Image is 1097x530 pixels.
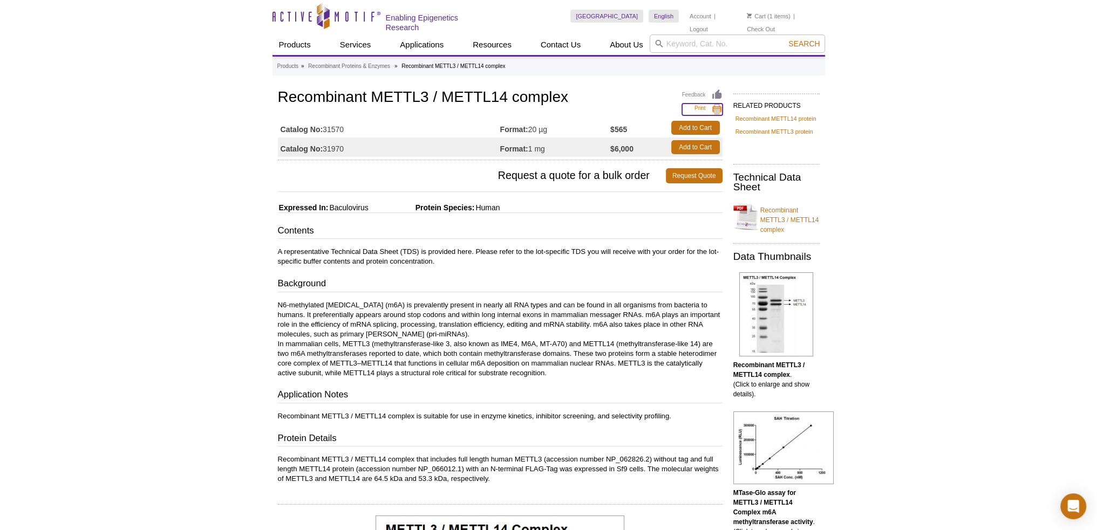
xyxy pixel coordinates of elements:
a: Recombinant METTL3 protein [735,127,813,136]
h2: Technical Data Sheet [733,173,820,192]
b: Recombinant METTL3 / METTL14 complex [733,361,805,378]
input: Keyword, Cat. No. [650,35,825,53]
p: . (Click to enlarge and show details). [733,360,820,399]
a: About Us [603,35,650,55]
a: English [649,10,679,23]
p: Recombinant METTL3 / METTL14 complex is suitable for use in enzyme kinetics, inhibitor screening,... [278,411,723,421]
a: Resources [466,35,518,55]
strong: Catalog No: [281,144,323,154]
a: Contact Us [534,35,587,55]
td: 31970 [278,137,500,157]
a: Recombinant METTL3 / METTL14 complex [733,199,820,235]
a: Recombinant METTL14 protein [735,114,816,123]
a: Cart [747,12,766,20]
td: 20 µg [500,118,611,137]
li: Recombinant METTL3 / METTL14 complex [401,63,505,69]
h3: Contents [278,224,723,239]
strong: Format: [500,125,528,134]
h2: RELATED PRODUCTS [733,93,820,113]
a: Feedback [682,89,723,101]
a: Logout [690,25,708,33]
p: N6-methylated [MEDICAL_DATA] (m6A) is prevalently present in nearly all RNA types and can be foun... [278,300,723,378]
button: Search [785,39,823,49]
li: | [793,10,795,23]
img: MTase-Glo assay for METTL3 / METTL14 Complex m6A methyltransferase activity [733,411,834,484]
a: [GEOGRAPHIC_DATA] [570,10,643,23]
a: Print [682,104,723,115]
li: | [714,10,716,23]
a: Services [333,35,378,55]
span: Baculovirus [328,203,368,212]
h2: Enabling Epigenetics Research [386,13,492,32]
td: 31570 [278,118,500,137]
strong: $6,000 [610,144,633,154]
a: Add to Cart [671,140,720,154]
h3: Background [278,277,723,292]
b: MTase-Glo assay for METTL3 / METTL14 Complex m6A methyltransferase activity [733,489,813,526]
li: » [301,63,304,69]
li: (1 items) [747,10,791,23]
span: Human [474,203,500,212]
a: Add to Cart [671,121,720,135]
a: Products [272,35,317,55]
strong: Catalog No: [281,125,323,134]
h3: Protein Details [278,432,723,447]
span: Request a quote for a bulk order [278,168,666,183]
img: Recombinant METTL3 / METTL14 complex. [739,272,813,356]
span: Expressed In: [278,203,329,212]
span: Protein Species: [371,203,475,212]
h1: Recombinant METTL3 / METTL14 complex [278,89,723,107]
p: A representative Technical Data Sheet (TDS) is provided here. Please refer to the lot-specific TD... [278,247,723,266]
a: Products [277,61,298,71]
a: Check Out [747,25,775,33]
li: » [394,63,398,69]
p: Recombinant METTL3 / METTL14 complex that includes full length human METTL3 (accession number NP_... [278,455,723,484]
div: Open Intercom Messenger [1060,493,1086,519]
td: 1 mg [500,137,611,157]
a: Account [690,12,711,20]
a: Request Quote [666,168,723,183]
strong: Format: [500,144,528,154]
strong: $565 [610,125,627,134]
h3: Application Notes [278,388,723,403]
span: Search [788,39,820,48]
a: Applications [393,35,450,55]
a: Recombinant Proteins & Enzymes [308,61,390,71]
img: Your Cart [747,13,752,18]
h2: Data Thumbnails [733,252,820,261]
